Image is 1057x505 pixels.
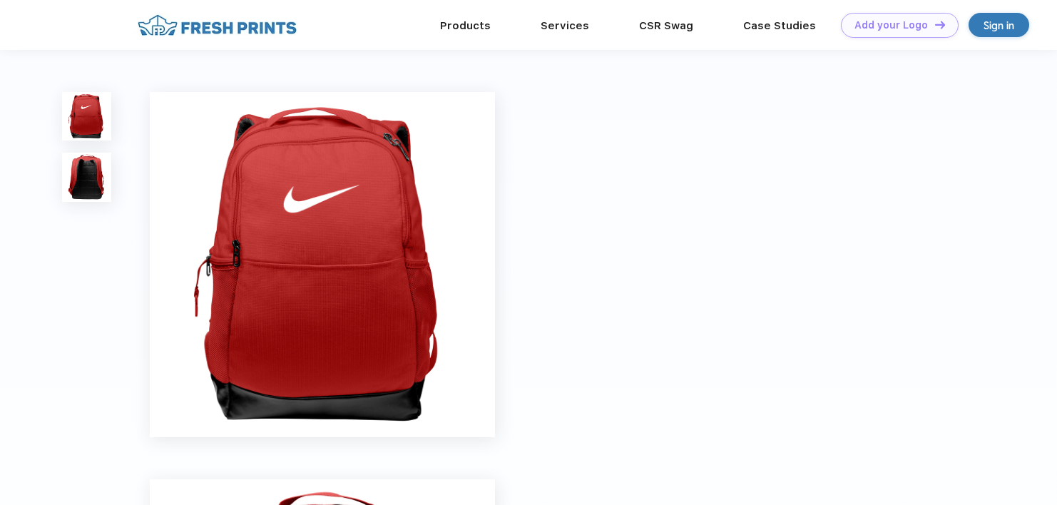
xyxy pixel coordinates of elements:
[854,19,928,31] div: Add your Logo
[969,13,1029,37] a: Sign in
[150,92,495,437] img: func=resize&h=640
[440,19,491,32] a: Products
[133,13,301,38] img: fo%20logo%202.webp
[62,153,111,201] img: func=resize&h=100
[935,21,945,29] img: DT
[62,92,111,141] img: func=resize&h=100
[984,17,1014,34] div: Sign in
